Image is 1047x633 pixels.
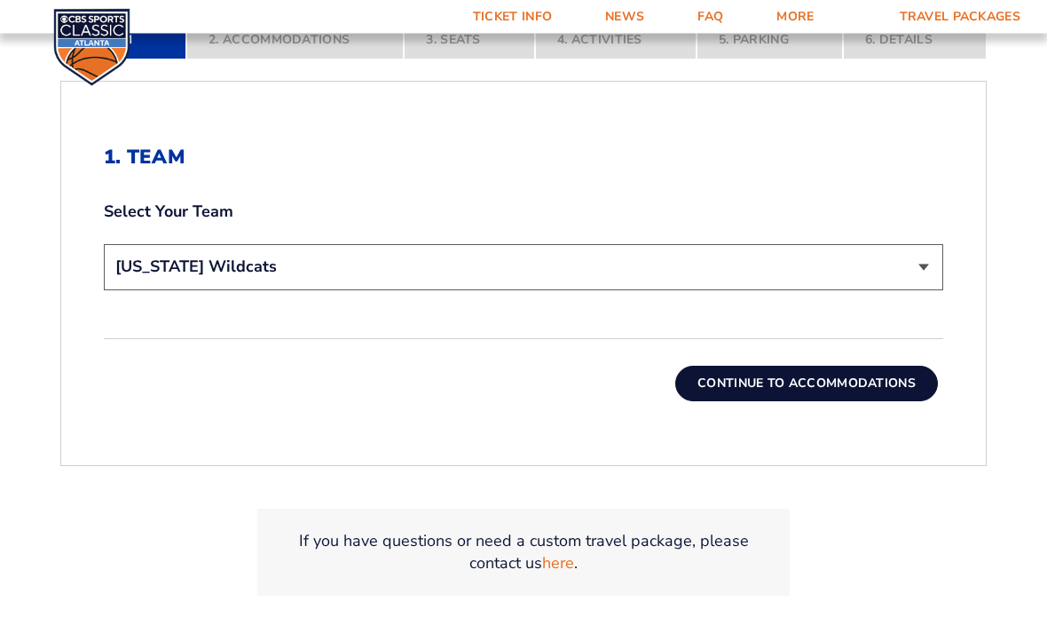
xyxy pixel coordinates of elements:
[542,553,574,575] a: here
[675,367,938,402] button: Continue To Accommodations
[104,146,943,170] h2: 1. Team
[104,202,943,224] label: Select Your Team
[53,9,130,86] img: CBS Sports Classic
[279,531,768,575] p: If you have questions or need a custom travel package, please contact us .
